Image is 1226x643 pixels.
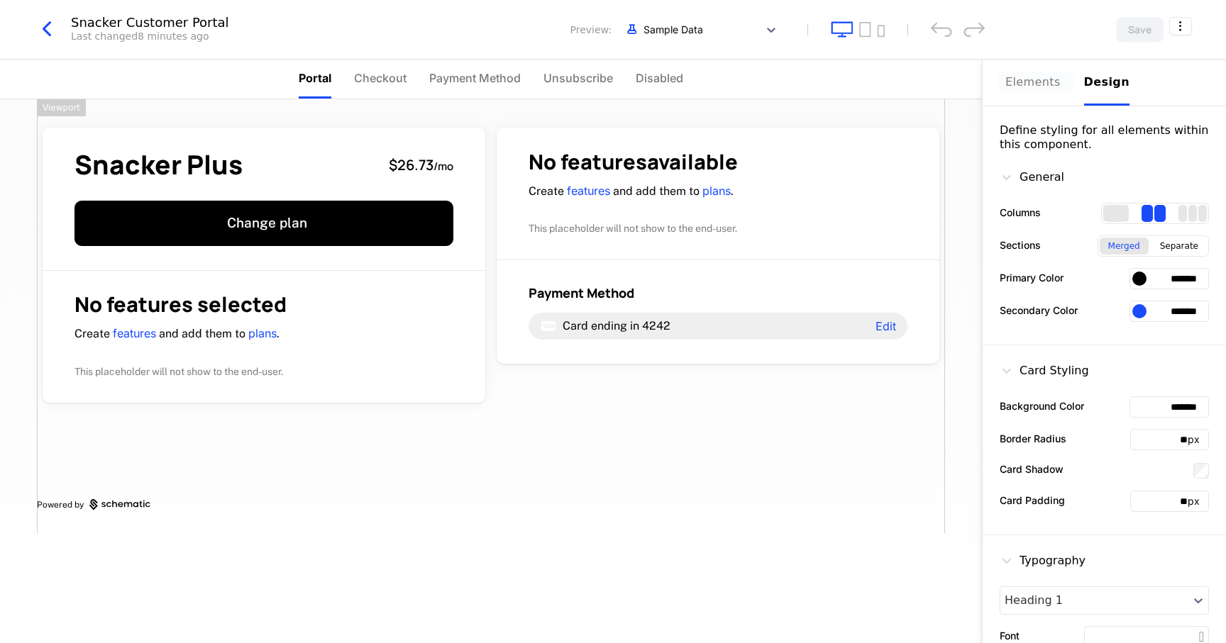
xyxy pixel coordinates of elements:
[1169,17,1192,35] button: Select action
[1005,74,1067,91] div: Elements
[1000,205,1041,220] label: Columns
[1000,303,1078,318] label: Secondary Color
[74,326,453,342] p: Create and add them to .
[1084,74,1130,91] div: Design
[389,155,433,174] span: $26.73
[37,499,945,510] a: Powered by
[1116,17,1164,43] button: Save
[1142,205,1166,222] div: 2 columns
[543,69,613,86] span: Unsubscribe
[1000,362,1089,379] div: Card Styling
[1000,462,1064,476] label: Card Shadow
[1178,205,1207,222] div: 3 columns
[1188,494,1208,508] div: px
[1000,123,1209,152] div: Define styling for all elements within this component.
[37,99,86,116] div: Viewport
[859,21,871,38] button: tablet
[931,22,952,37] div: undo
[642,319,670,332] span: 4242
[1188,432,1208,447] div: px
[1000,270,1064,285] label: Primary Color
[529,152,907,172] h1: No features available
[74,152,243,178] span: Snacker Plus
[1000,493,1065,508] label: Card Padding
[570,23,612,37] span: Preview:
[74,201,453,246] button: Change plan
[71,16,229,29] div: Snacker Customer Portal
[529,221,907,235] p: This placeholder will not show to the end-user.
[636,69,683,86] span: Disabled
[429,69,521,86] span: Payment Method
[1000,237,1041,252] label: Sections
[877,25,885,38] button: mobile
[563,319,639,332] span: Card ending in
[702,184,731,198] a: plans
[876,320,896,332] span: Edit
[1000,628,1020,643] label: Font
[248,326,277,340] a: plans
[963,22,985,37] div: redo
[1152,237,1207,255] div: Separate
[299,69,331,86] span: Portal
[71,29,209,43] div: Last changed 8 minutes ago
[113,326,156,340] a: features
[1000,552,1086,569] div: Typography
[1000,398,1084,413] label: Background Color
[74,294,453,315] h1: No features selected
[1000,431,1066,446] label: Border Radius
[1000,169,1064,186] div: General
[354,69,407,86] span: Checkout
[1005,60,1203,106] div: Choose Sub Page
[567,184,610,198] a: features
[433,159,453,174] sub: / mo
[1103,205,1129,222] div: 1 columns
[831,21,854,38] button: desktop
[1100,237,1149,255] div: Merged
[529,184,907,199] p: Create and add them to .
[37,499,84,510] span: Powered by
[529,284,634,301] span: Payment Method
[540,318,557,335] i: visa
[74,364,453,379] p: This placeholder will not show to the end-user.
